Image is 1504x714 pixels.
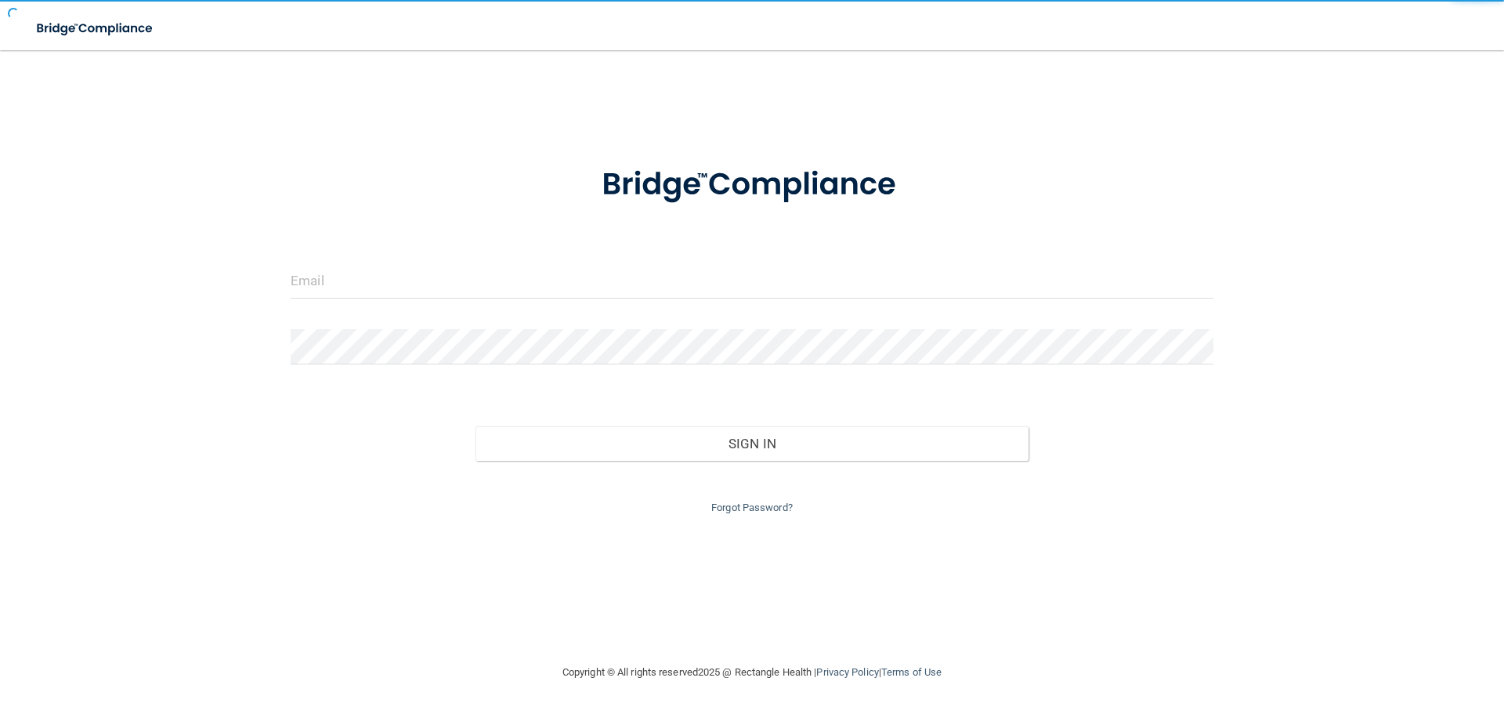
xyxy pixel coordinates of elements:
input: Email [291,263,1213,299]
a: Terms of Use [881,666,942,678]
a: Privacy Policy [816,666,878,678]
a: Forgot Password? [711,502,793,513]
img: bridge_compliance_login_screen.278c3ca4.svg [569,144,935,226]
img: bridge_compliance_login_screen.278c3ca4.svg [23,13,168,45]
div: Copyright © All rights reserved 2025 @ Rectangle Health | | [466,647,1038,698]
button: Sign In [475,426,1029,461]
